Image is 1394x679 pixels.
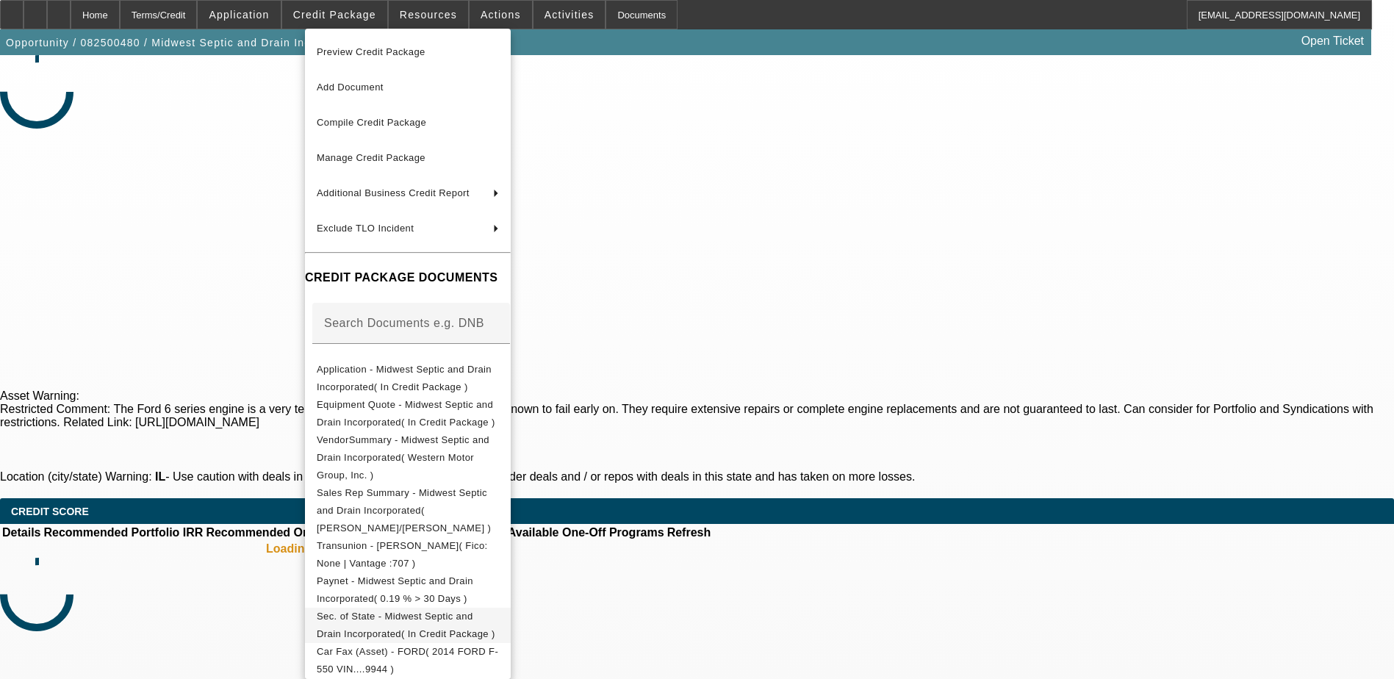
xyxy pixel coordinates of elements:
[305,484,511,537] button: Sales Rep Summary - Midwest Septic and Drain Incorporated( Rahlfs, Thomas/Finer, Yinnon )
[305,608,511,643] button: Sec. of State - Midwest Septic and Drain Incorporated( In Credit Package )
[317,364,492,392] span: Application - Midwest Septic and Drain Incorporated( In Credit Package )
[305,361,511,396] button: Application - Midwest Septic and Drain Incorporated( In Credit Package )
[317,46,425,57] span: Preview Credit Package
[317,434,489,481] span: VendorSummary - Midwest Septic and Drain Incorporated( Western Motor Group, Inc. )
[305,269,511,287] h4: CREDIT PACKAGE DOCUMENTS
[317,223,414,234] span: Exclude TLO Incident
[305,396,511,431] button: Equipment Quote - Midwest Septic and Drain Incorporated( In Credit Package )
[324,317,484,329] mat-label: Search Documents e.g. DNB
[305,643,511,678] button: Car Fax (Asset) - FORD( 2014 FORD F-550 VIN....9944 )
[317,82,384,93] span: Add Document
[317,487,491,533] span: Sales Rep Summary - Midwest Septic and Drain Incorporated( [PERSON_NAME]/[PERSON_NAME] )
[317,646,498,675] span: Car Fax (Asset) - FORD( 2014 FORD F-550 VIN....9944 )
[305,431,511,484] button: VendorSummary - Midwest Septic and Drain Incorporated( Western Motor Group, Inc. )
[305,572,511,608] button: Paynet - Midwest Septic and Drain Incorporated( 0.19 % > 30 Days )
[305,537,511,572] button: Transunion - Hubbard, Josh( Fico: None | Vantage :707 )
[317,611,495,639] span: Sec. of State - Midwest Septic and Drain Incorporated( In Credit Package )
[317,152,425,163] span: Manage Credit Package
[317,117,426,128] span: Compile Credit Package
[317,540,488,569] span: Transunion - [PERSON_NAME]( Fico: None | Vantage :707 )
[317,399,495,428] span: Equipment Quote - Midwest Septic and Drain Incorporated( In Credit Package )
[317,575,473,604] span: Paynet - Midwest Septic and Drain Incorporated( 0.19 % > 30 Days )
[317,187,470,198] span: Additional Business Credit Report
